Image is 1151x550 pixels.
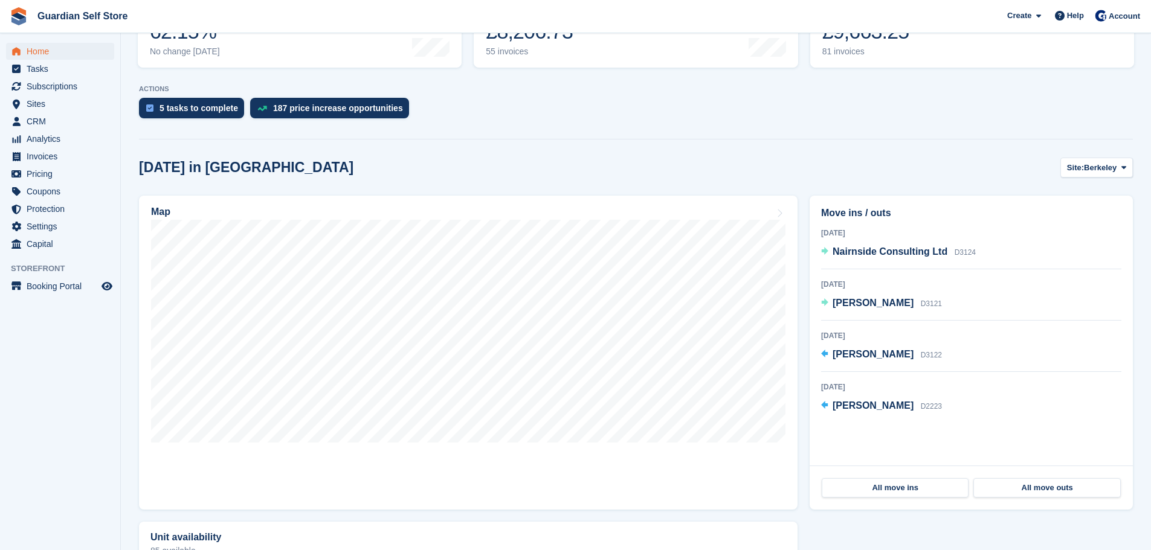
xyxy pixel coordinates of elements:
[6,95,114,112] a: menu
[1084,162,1117,174] span: Berkeley
[6,218,114,235] a: menu
[27,43,99,60] span: Home
[6,278,114,295] a: menu
[833,349,914,359] span: [PERSON_NAME]
[822,478,969,497] a: All move ins
[27,130,99,147] span: Analytics
[973,478,1120,497] a: All move outs
[6,235,114,252] a: menu
[6,113,114,130] a: menu
[921,351,942,359] span: D3122
[27,165,99,182] span: Pricing
[1067,10,1084,22] span: Help
[139,85,1133,93] p: ACTIONS
[273,103,403,113] div: 187 price increase opportunities
[1095,10,1107,22] img: Tom Scott
[139,159,353,176] h2: [DATE] in [GEOGRAPHIC_DATA]
[821,382,1121,392] div: [DATE]
[27,113,99,130] span: CRM
[150,532,221,543] h2: Unit availability
[27,148,99,165] span: Invoices
[1067,162,1084,174] span: Site:
[6,78,114,95] a: menu
[6,130,114,147] a: menu
[921,402,942,411] span: D2223
[6,165,114,182] a: menu
[257,106,267,111] img: price_increase_opportunities-93ffe204e8149a01c8c9dc8f82e8f89637d9d84a8eef4429ea346261dce0b2c0.svg
[821,347,942,363] a: [PERSON_NAME] D3122
[1109,10,1140,22] span: Account
[6,200,114,217] a: menu
[821,206,1121,220] h2: Move ins / outs
[833,246,947,257] span: Nairnside Consulting Ltd
[822,46,909,57] div: 81 invoices
[10,7,28,25] img: stora-icon-8386f47178a22dfd0bd8f6a31ec36ba5ce8667c1dd55bd0f319d3a0aa187defe.svg
[6,183,114,200] a: menu
[139,196,798,510] a: Map
[27,278,99,295] span: Booking Portal
[150,46,220,57] div: No change [DATE]
[6,60,114,77] a: menu
[27,200,99,217] span: Protection
[27,78,99,95] span: Subscriptions
[100,279,114,293] a: Preview store
[955,248,976,257] span: D3124
[27,95,99,112] span: Sites
[821,279,1121,290] div: [DATE]
[27,235,99,252] span: Capital
[6,148,114,165] a: menu
[250,98,415,124] a: 187 price increase opportunities
[921,299,942,308] span: D3121
[821,296,942,312] a: [PERSON_NAME] D3121
[139,98,250,124] a: 5 tasks to complete
[27,218,99,235] span: Settings
[821,330,1121,341] div: [DATE]
[833,298,914,308] span: [PERSON_NAME]
[821,398,942,414] a: [PERSON_NAME] D2223
[821,245,976,260] a: Nairnside Consulting Ltd D3124
[833,400,914,411] span: [PERSON_NAME]
[146,104,153,112] img: task-75834270c22a3079a89374b754ae025e5fb1db73e45f91037f5363f120a921f8.svg
[11,263,120,275] span: Storefront
[160,103,238,113] div: 5 tasks to complete
[27,183,99,200] span: Coupons
[1007,10,1031,22] span: Create
[821,228,1121,238] div: [DATE]
[151,206,170,217] h2: Map
[486,46,576,57] div: 55 invoices
[33,6,132,26] a: Guardian Self Store
[6,43,114,60] a: menu
[1060,158,1133,177] button: Site: Berkeley
[27,60,99,77] span: Tasks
